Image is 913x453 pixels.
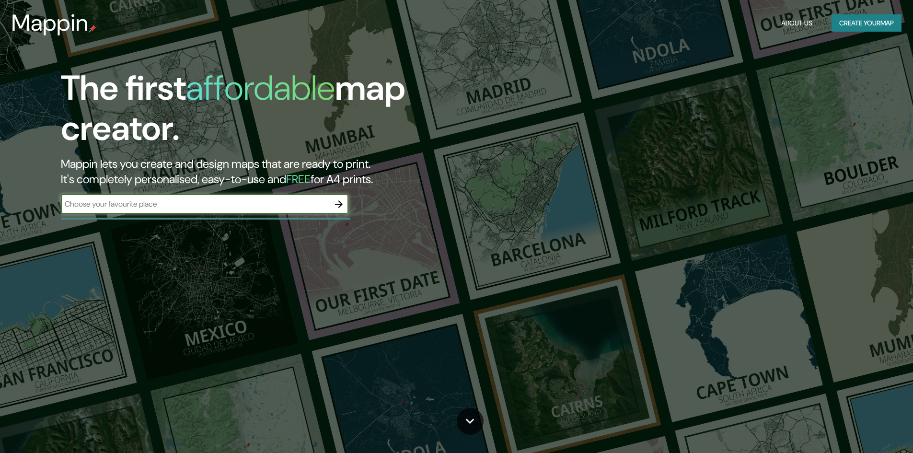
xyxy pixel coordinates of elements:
button: Create yourmap [832,14,901,32]
h1: affordable [186,66,335,110]
h5: FREE [286,172,311,186]
h2: Mappin lets you create and design maps that are ready to print. It's completely personalised, eas... [61,156,518,187]
input: Choose your favourite place [61,198,329,209]
button: About Us [777,14,816,32]
h1: The first map creator. [61,68,518,156]
h3: Mappin [12,10,89,36]
img: mappin-pin [89,25,96,33]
